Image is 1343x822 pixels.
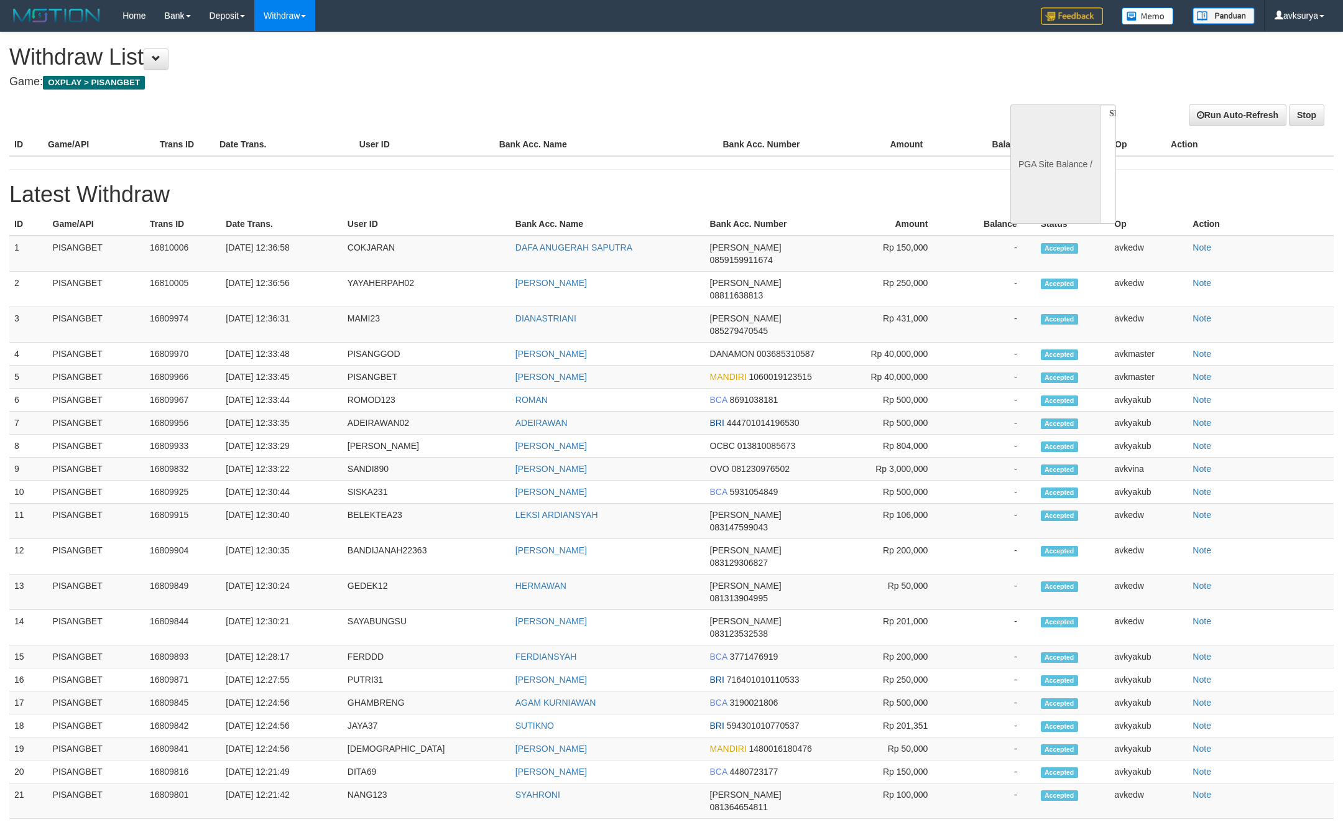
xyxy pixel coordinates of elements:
span: BRI [710,418,724,428]
td: - [946,307,1035,343]
td: 16809904 [145,539,221,575]
td: 9 [9,458,48,481]
span: 5931054849 [729,487,778,497]
td: [DATE] 12:21:49 [221,760,342,783]
td: avkedw [1109,307,1188,343]
td: PISANGBET [48,575,145,610]
a: [PERSON_NAME] [515,372,587,382]
td: avkedw [1109,504,1188,539]
a: ROMAN [515,395,548,405]
td: 16810006 [145,236,221,272]
span: [PERSON_NAME] [710,278,782,288]
a: Note [1193,675,1211,685]
a: DIANASTRIANI [515,313,576,323]
td: PISANGBET [48,668,145,691]
span: [PERSON_NAME] [710,242,782,252]
a: Note [1193,372,1211,382]
td: 8 [9,435,48,458]
span: Accepted [1041,279,1078,289]
td: Rp 200,000 [834,645,946,668]
th: Bank Acc. Name [510,213,705,236]
td: 3 [9,307,48,343]
span: Accepted [1041,395,1078,406]
span: 013810085673 [737,441,795,451]
td: [DATE] 12:33:44 [221,389,342,412]
a: Note [1193,395,1211,405]
a: Note [1193,744,1211,754]
td: 16809841 [145,737,221,760]
td: avkedw [1109,610,1188,645]
a: [PERSON_NAME] [515,349,587,359]
td: 12 [9,539,48,575]
span: Accepted [1041,721,1078,732]
span: OVO [710,464,729,474]
span: Accepted [1041,349,1078,360]
td: avkedw [1109,272,1188,307]
td: Rp 201,351 [834,714,946,737]
span: Accepted [1041,617,1078,627]
td: avkyakub [1109,714,1188,737]
td: Rp 150,000 [834,236,946,272]
span: 594301010770537 [727,721,800,731]
td: Rp 500,000 [834,412,946,435]
th: Date Trans. [215,133,354,156]
span: [PERSON_NAME] [710,510,782,520]
a: [PERSON_NAME] [515,464,587,474]
span: 083129306827 [710,558,768,568]
th: ID [9,213,48,236]
td: SAYABUNGSU [343,610,510,645]
td: PISANGBET [48,236,145,272]
span: Accepted [1041,698,1078,709]
th: Action [1188,213,1334,236]
td: 2 [9,272,48,307]
img: panduan.png [1193,7,1255,24]
td: 16809933 [145,435,221,458]
span: [PERSON_NAME] [710,616,782,626]
td: 16809925 [145,481,221,504]
td: avkedw [1109,575,1188,610]
td: - [946,539,1035,575]
td: 16809816 [145,760,221,783]
td: [DATE] 12:36:31 [221,307,342,343]
td: [DATE] 12:36:58 [221,236,342,272]
td: 16809974 [145,307,221,343]
a: LEKSI ARDIANSYAH [515,510,598,520]
a: SYAHRONI [515,790,560,800]
td: ROMOD123 [343,389,510,412]
td: avkedw [1109,539,1188,575]
span: Accepted [1041,652,1078,663]
td: 20 [9,760,48,783]
td: COKJARAN [343,236,510,272]
td: 14 [9,610,48,645]
td: PISANGBET [48,272,145,307]
th: Trans ID [145,213,221,236]
span: BCA [710,767,727,777]
span: 0859159911674 [710,255,773,265]
td: avkyakub [1109,481,1188,504]
th: Bank Acc. Number [718,133,829,156]
th: Amount [829,133,941,156]
th: Date Trans. [221,213,342,236]
td: 5 [9,366,48,389]
a: Note [1193,545,1211,555]
td: PISANGBET [48,458,145,481]
td: - [946,366,1035,389]
span: Accepted [1041,314,1078,325]
a: DAFA ANUGERAH SAPUTRA [515,242,632,252]
td: [DATE] 12:33:35 [221,412,342,435]
a: Note [1193,767,1211,777]
span: BCA [710,487,727,497]
td: [DATE] 12:33:22 [221,458,342,481]
td: Rp 804,000 [834,435,946,458]
td: [DEMOGRAPHIC_DATA] [343,737,510,760]
td: - [946,575,1035,610]
td: [DATE] 12:28:17 [221,645,342,668]
div: PGA Site Balance / [1010,104,1100,224]
td: Rp 50,000 [834,737,946,760]
span: Accepted [1041,243,1078,254]
span: Accepted [1041,441,1078,452]
td: PISANGBET [48,366,145,389]
a: Note [1193,418,1211,428]
td: DITA69 [343,760,510,783]
td: [DATE] 12:33:48 [221,343,342,366]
